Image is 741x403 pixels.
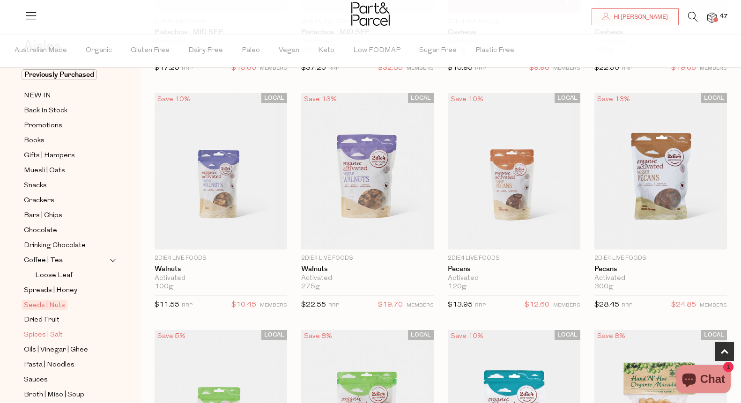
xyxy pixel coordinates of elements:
div: Activated [594,274,727,283]
a: Walnuts [155,265,287,273]
p: 2Die4 Live Foods [448,254,580,263]
div: Save 8% [301,330,335,343]
div: Save 8% [594,330,628,343]
inbox-online-store-chat: Shopify online store chat [674,365,734,396]
span: Australian Made [15,34,67,67]
span: LOCAL [261,93,287,103]
span: 300g [594,283,613,291]
span: LOCAL [555,330,580,340]
div: Save 13% [594,93,633,106]
span: Muesli | Oats [24,165,65,176]
small: RRP [182,66,193,71]
span: $15.60 [231,62,256,74]
small: MEMBERS [407,66,434,71]
img: Part&Parcel [351,2,390,26]
a: Seeds | Nuts [24,300,109,311]
div: Save 5% [155,330,188,343]
a: Promotions [24,120,109,132]
span: Sauces [24,374,48,386]
span: Spices | Salt [24,330,63,341]
span: $13.95 [448,301,473,308]
a: Previously Purchased [24,69,109,81]
a: Chocolate [24,225,109,236]
a: Spreads | Honey [24,285,109,296]
a: Broth | Miso | Soup [24,389,109,401]
span: Loose Leaf [35,270,73,281]
span: Oils | Vinegar | Ghee [24,344,88,356]
span: LOCAL [408,93,434,103]
span: Previously Purchased [22,69,97,80]
div: Activated [301,274,434,283]
span: Snacks [24,180,47,191]
a: Pasta | Noodles [24,359,109,371]
a: Drinking Chocolate [24,240,109,251]
a: Dried Fruit [24,314,109,326]
span: LOCAL [701,330,727,340]
small: MEMBERS [260,303,287,308]
a: Muesli | Oats [24,165,109,176]
a: Coffee | Tea [24,255,109,266]
a: Sauces [24,374,109,386]
span: Crackers [24,195,54,206]
a: NEW IN [24,90,109,102]
small: MEMBERS [260,66,287,71]
span: Gifts | Hampers [24,150,75,161]
small: MEMBERS [553,66,580,71]
span: $9.90 [529,62,549,74]
span: LOCAL [701,93,727,103]
a: Pecans [448,265,580,273]
span: $22.55 [301,301,326,308]
span: $10.45 [231,299,256,311]
span: Seeds | Nuts [22,300,67,310]
span: Dairy Free [188,34,223,67]
a: Walnuts [301,265,434,273]
span: LOCAL [555,93,580,103]
small: RRP [622,303,632,308]
div: Save 10% [448,330,486,343]
small: RRP [182,303,193,308]
p: 2Die4 Live Foods [594,254,727,263]
span: Plastic Free [475,34,514,67]
img: Walnuts [301,93,434,249]
div: Save 10% [448,93,486,106]
a: Hi [PERSON_NAME] [592,8,679,25]
span: $19.70 [378,299,403,311]
span: Hi [PERSON_NAME] [611,13,668,21]
span: Promotions [24,120,62,132]
span: Chocolate [24,225,57,236]
a: Back In Stock [24,105,109,117]
a: Crackers [24,195,109,206]
span: $32.55 [378,62,403,74]
span: Books [24,135,44,147]
span: LOCAL [408,330,434,340]
span: 47 [718,12,730,21]
span: 100g [155,283,173,291]
a: Pecans [594,265,727,273]
small: RRP [328,303,339,308]
span: $19.65 [671,62,696,74]
p: 2Die4 Live Foods [155,254,287,263]
div: Activated [448,274,580,283]
span: Spreads | Honey [24,285,77,296]
small: RRP [475,303,486,308]
small: MEMBERS [700,66,727,71]
span: Drinking Chocolate [24,240,86,251]
small: MEMBERS [407,303,434,308]
a: Gifts | Hampers [24,150,109,161]
span: Vegan [279,34,299,67]
button: Expand/Collapse Coffee | Tea [110,255,116,266]
span: Pasta | Noodles [24,359,74,371]
img: Pecans [594,93,727,249]
div: Save 10% [155,93,193,106]
a: Oils | Vinegar | Ghee [24,344,109,356]
span: 120g [448,283,467,291]
small: MEMBERS [700,303,727,308]
a: Books [24,135,109,147]
span: Broth | Miso | Soup [24,389,84,401]
span: $17.25 [155,65,179,72]
span: LOCAL [261,330,287,340]
span: Back In Stock [24,105,67,117]
span: Dried Fruit [24,315,59,326]
span: Low FODMAP [353,34,400,67]
p: 2Die4 Live Foods [301,254,434,263]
